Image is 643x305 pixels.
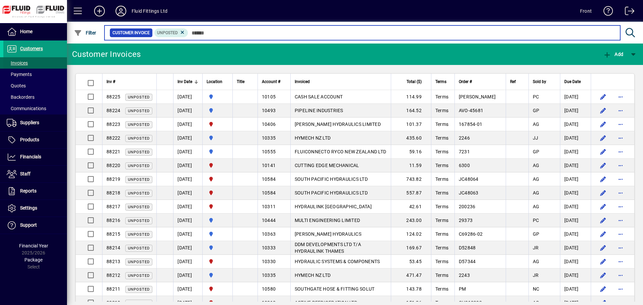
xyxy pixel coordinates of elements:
[615,133,626,143] button: More options
[560,186,591,200] td: [DATE]
[459,149,470,154] span: 7231
[533,94,539,99] span: PC
[262,190,276,196] span: 10584
[262,273,276,278] span: 10335
[459,78,472,85] span: Order #
[295,176,368,182] span: SOUTH PACIFIC HYDRAULICS LTD
[598,160,609,171] button: Edit
[510,78,524,85] div: Ref
[7,60,28,66] span: Invoices
[128,219,150,223] span: Unposted
[615,187,626,198] button: More options
[295,273,331,278] span: HYMECH NZ LTD
[598,270,609,281] button: Edit
[459,273,470,278] span: 2243
[106,78,115,85] span: Inv #
[173,172,202,186] td: [DATE]
[207,93,228,100] span: AUCKLAND
[3,217,67,234] a: Support
[295,231,361,237] span: [PERSON_NAME] HYDRAULICS
[262,245,276,250] span: 10333
[20,120,39,125] span: Suppliers
[128,123,150,127] span: Unposted
[615,201,626,212] button: More options
[128,177,150,182] span: Unposted
[598,201,609,212] button: Edit
[295,135,331,141] span: HYMECH NZ LTD
[459,259,476,264] span: D57344
[598,91,609,102] button: Edit
[262,231,276,237] span: 10363
[459,135,470,141] span: 2246
[391,227,431,241] td: 124.02
[106,108,120,113] span: 88224
[128,274,150,278] span: Unposted
[533,190,540,196] span: AG
[20,29,32,34] span: Home
[391,104,431,118] td: 164.52
[615,229,626,239] button: More options
[20,171,30,176] span: Staff
[391,159,431,172] td: 11.59
[533,273,539,278] span: JR
[173,104,202,118] td: [DATE]
[7,94,34,100] span: Backorders
[207,189,228,197] span: CHRISTCHURCH
[295,163,359,168] span: CUTTING EDGE MECHANICAL
[615,215,626,226] button: More options
[391,200,431,214] td: 42.61
[391,131,431,145] td: 435.60
[262,108,276,113] span: 10493
[435,122,448,127] span: Terms
[615,174,626,184] button: More options
[295,94,343,99] span: CASH SALE ACCOUNT
[262,149,276,154] span: 10555
[598,133,609,143] button: Edit
[207,107,228,114] span: AUCKLAND
[207,217,228,224] span: AUCKLAND
[106,122,120,127] span: 88223
[173,269,202,282] td: [DATE]
[3,103,67,114] a: Communications
[20,222,37,228] span: Support
[560,90,591,104] td: [DATE]
[295,204,372,209] span: HYDRAULINK [GEOGRAPHIC_DATA]
[615,119,626,130] button: More options
[207,134,228,142] span: AUCKLAND
[207,121,228,128] span: CHRISTCHURCH
[601,48,625,60] button: Add
[459,204,476,209] span: 200236
[177,78,192,85] span: Inv Date
[128,136,150,141] span: Unposted
[459,176,479,182] span: JC48064
[560,269,591,282] td: [DATE]
[598,146,609,157] button: Edit
[598,105,609,116] button: Edit
[295,190,368,196] span: SOUTH PACIFIC HYDRAULICS LTD
[533,245,539,250] span: JR
[207,203,228,210] span: CHRISTCHURCH
[173,255,202,269] td: [DATE]
[560,159,591,172] td: [DATE]
[598,174,609,184] button: Edit
[564,78,581,85] span: Due Date
[603,52,623,57] span: Add
[207,285,228,293] span: CHRISTCHURCH
[560,214,591,227] td: [DATE]
[459,286,466,292] span: PM
[128,246,150,250] span: Unposted
[598,242,609,253] button: Edit
[435,231,448,237] span: Terms
[435,259,448,264] span: Terms
[7,83,26,88] span: Quotes
[560,118,591,131] td: [DATE]
[615,146,626,157] button: More options
[435,135,448,141] span: Terms
[173,227,202,241] td: [DATE]
[72,27,98,39] button: Filter
[237,78,254,85] div: Title
[295,78,387,85] div: Invoiced
[533,286,540,292] span: NC
[598,256,609,267] button: Edit
[106,94,120,99] span: 88225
